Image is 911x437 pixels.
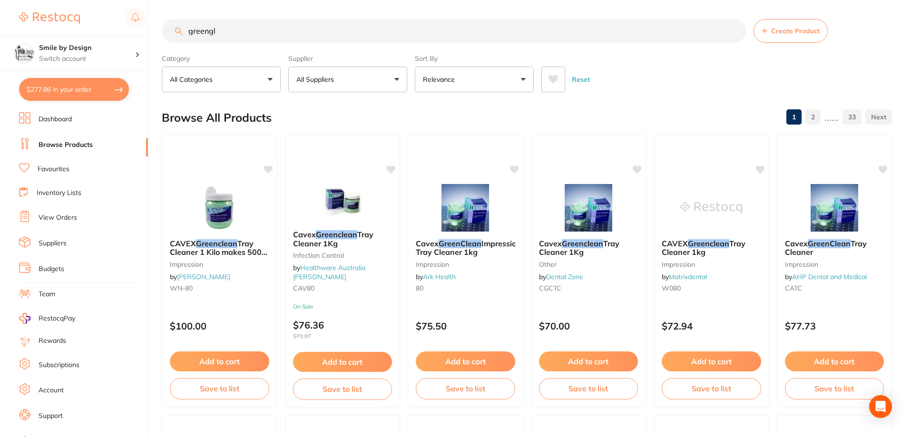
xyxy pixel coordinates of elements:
button: Save to list [170,378,269,399]
span: Tray Cleaner 1Kg [293,230,373,248]
span: CAVEX [170,239,196,248]
span: CAV80 [293,284,314,292]
span: by [293,263,365,281]
button: All Suppliers [288,67,407,92]
button: Add to cart [539,351,638,371]
label: Category [162,54,281,63]
small: impression [170,261,269,268]
a: Browse Products [39,140,93,150]
p: Switch account [39,54,135,64]
span: W080 [662,284,681,292]
span: by [662,272,707,281]
button: Reset [569,67,593,92]
b: Cavex GreenClean Tray Cleaner [785,239,884,257]
span: Tray Cleaner 1 Kilo makes 500 Clean trays [170,239,267,266]
em: Greenclean [316,230,357,239]
button: All Categories [162,67,281,92]
span: Tray Cleaner 1Kg [539,239,619,257]
p: $72.94 [662,320,761,331]
img: Cavex GreenClean Tray Cleaner [803,184,865,232]
a: View Orders [39,213,77,223]
button: Save to list [293,379,392,399]
button: Add to cart [662,351,761,371]
input: Search Products [162,19,746,43]
em: Greenclean [688,239,729,248]
span: by [170,272,230,281]
p: ...... [824,112,839,123]
span: Cavex [785,239,808,248]
span: 80 [416,284,423,292]
span: CATC [785,284,802,292]
em: Greenclean [562,239,603,248]
small: Infection Control [293,252,392,259]
a: Favourites [38,165,69,174]
b: Cavex GreenClean Impression Tray Cleaner 1kg [416,239,515,257]
div: Open Intercom Messenger [869,395,892,418]
small: impression [662,261,761,268]
a: Ark Health [423,272,456,281]
b: CAVEX Greenclean Tray Cleaner 1kg [662,239,761,257]
a: Healthware Australia [PERSON_NAME] [293,263,365,281]
button: Save to list [416,378,515,399]
small: impression [416,261,515,268]
p: All Suppliers [296,75,338,84]
span: by [539,272,583,281]
a: 33 [842,107,862,126]
span: Cavex [539,239,562,248]
button: Add to cart [785,351,884,371]
button: Create Product [754,19,828,43]
span: CGCTC [539,284,561,292]
a: Budgets [39,264,64,274]
span: by [785,272,867,281]
b: CAVEX Greenclean Tray Cleaner 1 Kilo makes 500 Clean trays [170,239,269,257]
img: CAVEX Greenclean Tray Cleaner 1kg [680,184,742,232]
a: Support [39,411,63,421]
p: $76.36 [293,320,392,340]
span: Tray Cleaner [785,239,867,257]
p: $77.73 [785,320,884,331]
small: On Sale [293,303,392,310]
img: Restocq Logo [19,12,80,24]
a: Suppliers [39,239,67,248]
a: 1 [786,107,802,126]
label: Supplier [288,54,407,63]
button: Save to list [539,378,638,399]
span: Cavex [416,239,439,248]
span: Cavex [293,230,316,239]
button: Add to cart [170,351,269,371]
button: $277.86 in your order [19,78,129,101]
p: $70.00 [539,320,638,331]
a: Dashboard [39,115,72,124]
span: RestocqPay [39,314,75,323]
b: Cavex Greenclean Tray Cleaner 1Kg [539,239,638,257]
a: 2 [805,107,821,126]
button: Relevance [415,67,534,92]
p: $100.00 [170,320,269,331]
h4: Smile by Design [39,43,135,53]
button: Add to cart [416,351,515,371]
img: RestocqPay [19,313,30,324]
a: Team [39,290,55,299]
a: Rewards [39,336,66,346]
a: Matrixdental [669,272,707,281]
button: Save to list [785,378,884,399]
a: Dental Zone [546,272,583,281]
a: Subscriptions [39,360,79,370]
em: Greenclean [196,239,237,248]
span: CAVEX [662,239,688,248]
img: CAVEX Greenclean Tray Cleaner 1 Kilo makes 500 Clean trays [188,184,250,232]
a: [PERSON_NAME] [177,272,230,281]
img: Cavex Greenclean Tray Cleaner 1Kg [312,175,373,223]
small: other [539,261,638,268]
p: Relevance [423,75,459,84]
span: WN-80 [170,284,193,292]
p: $75.50 [416,320,515,331]
em: GreenClean [439,239,481,248]
a: Restocq Logo [19,7,80,29]
a: AHP Dental and Medical [792,272,867,281]
span: Tray Cleaner 1kg [662,239,745,257]
button: Save to list [662,378,761,399]
em: GreenClean [808,239,851,248]
a: Account [39,386,64,395]
a: RestocqPay [19,313,75,324]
